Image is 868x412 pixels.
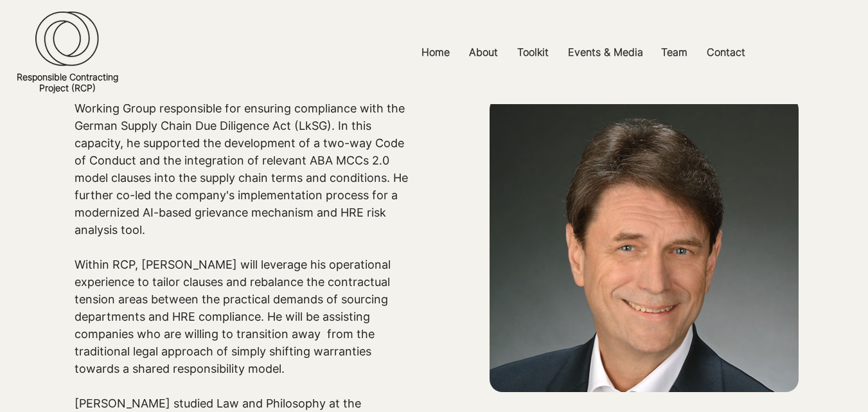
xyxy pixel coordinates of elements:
nav: Site [299,38,868,67]
p: Within RCP, [PERSON_NAME] will leverage his operational experience to tailor clauses and rebalanc... [75,256,414,377]
a: Team [651,38,697,67]
p: [PERSON_NAME] represented legal counsel on the Steering Working Group responsible for ensuring co... [75,82,414,238]
a: Contact [697,38,755,67]
p: Team [655,38,694,67]
a: Responsible ContractingProject (RCP) [17,71,118,93]
p: Events & Media [562,38,650,67]
a: About [459,38,508,67]
p: Home [415,38,456,67]
p: Contact [700,38,752,67]
p: Toolkit [511,38,555,67]
a: Events & Media [558,38,651,67]
a: Toolkit [508,38,558,67]
a: Home [412,38,459,67]
p: About [463,38,504,67]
